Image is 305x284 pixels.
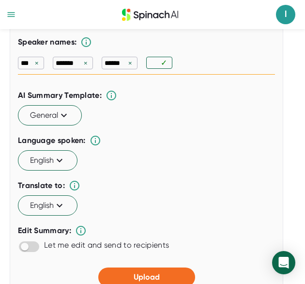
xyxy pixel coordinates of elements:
span: l [276,5,295,24]
div: × [126,59,135,68]
span: English [30,200,65,211]
b: Language spoken: [18,136,86,145]
div: Let me edit and send to recipients [44,240,169,250]
button: English [18,150,77,171]
span: English [30,155,65,166]
button: English [18,195,77,216]
b: Speaker names: [18,37,76,47]
div: × [81,59,90,68]
span: Upload [134,272,160,282]
div: Open Intercom Messenger [272,251,295,274]
div: ✓ [161,58,169,67]
div: × [32,59,41,68]
b: Translate to: [18,181,65,190]
b: AI Summary Template: [18,91,102,100]
button: General [18,105,82,126]
b: Edit Summary: [18,226,71,235]
span: General [30,110,70,121]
